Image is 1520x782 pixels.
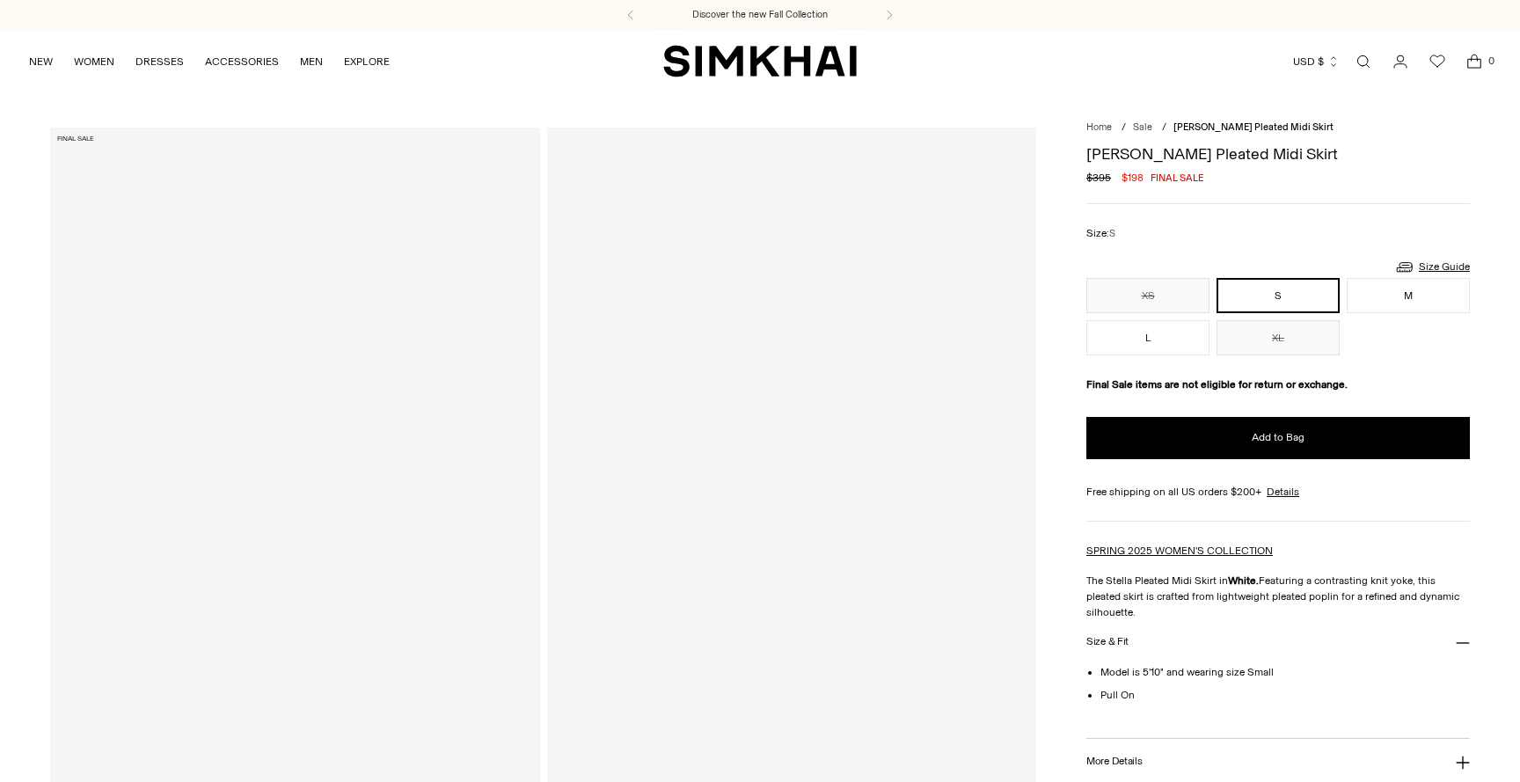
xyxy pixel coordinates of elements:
button: S [1217,278,1340,313]
button: XS [1086,278,1209,313]
button: USD $ [1293,42,1340,81]
button: XL [1217,320,1340,355]
button: L [1086,320,1209,355]
h3: Size & Fit [1086,636,1129,647]
a: Size Guide [1394,256,1470,278]
nav: breadcrumbs [1086,121,1470,135]
strong: Final Sale items are not eligible for return or exchange. [1086,378,1348,391]
a: Wishlist [1420,44,1455,79]
button: Add to Bag [1086,417,1470,459]
h3: More Details [1086,756,1142,767]
div: Free shipping on all US orders $200+ [1086,484,1470,500]
a: Go to the account page [1383,44,1418,79]
a: SPRING 2025 WOMEN'S COLLECTION [1086,544,1273,557]
a: Discover the new Fall Collection [692,8,828,22]
a: MEN [300,42,323,81]
button: Size & Fit [1086,620,1470,665]
span: 0 [1483,53,1499,69]
h1: [PERSON_NAME] Pleated Midi Skirt [1086,146,1470,162]
div: / [1122,121,1126,135]
p: The Stella Pleated Midi Skirt in Featuring a contrasting knit yoke, this pleated skirt is crafted... [1086,573,1470,620]
span: [PERSON_NAME] Pleated Midi Skirt [1173,121,1334,133]
a: EXPLORE [344,42,390,81]
s: $395 [1086,170,1111,186]
a: ACCESSORIES [205,42,279,81]
strong: White. [1228,574,1259,587]
a: WOMEN [74,42,114,81]
div: / [1162,121,1166,135]
a: Open cart modal [1457,44,1492,79]
a: Details [1267,484,1299,500]
span: $198 [1122,170,1144,186]
a: Open search modal [1346,44,1381,79]
li: Model is 5'10" and wearing size Small [1100,664,1470,680]
a: SIMKHAI [663,44,857,78]
a: NEW [29,42,53,81]
span: S [1109,228,1115,239]
a: DRESSES [135,42,184,81]
a: Sale [1133,121,1152,133]
a: Home [1086,121,1112,133]
button: M [1347,278,1470,313]
span: Add to Bag [1252,430,1304,445]
li: Pull On [1100,687,1470,703]
label: Size: [1086,225,1115,242]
